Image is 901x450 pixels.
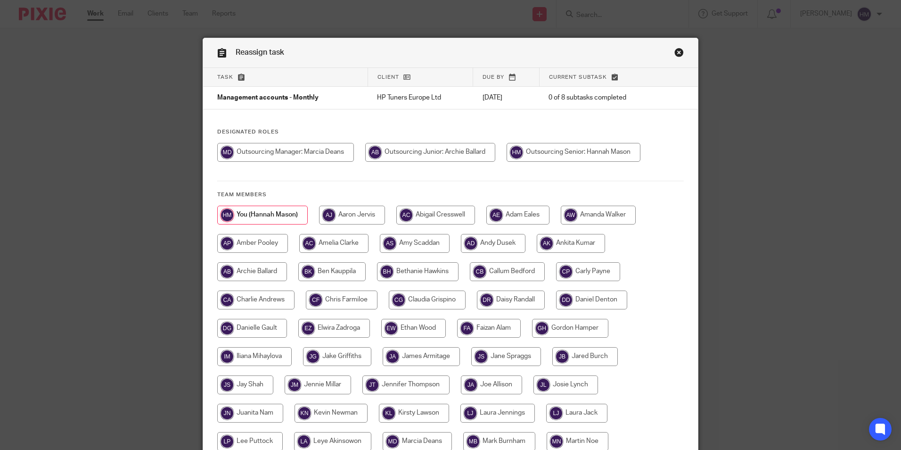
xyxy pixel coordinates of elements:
[377,93,463,102] p: HP Tuners Europe Ltd
[217,95,319,101] span: Management accounts - Monthly
[377,75,399,80] span: Client
[483,93,530,102] p: [DATE]
[539,87,662,109] td: 0 of 8 subtasks completed
[674,48,684,60] a: Close this dialog window
[549,75,607,80] span: Current subtask
[217,75,233,80] span: Task
[483,75,504,80] span: Due by
[236,49,284,56] span: Reassign task
[217,128,684,136] h4: Designated Roles
[217,191,684,199] h4: Team members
